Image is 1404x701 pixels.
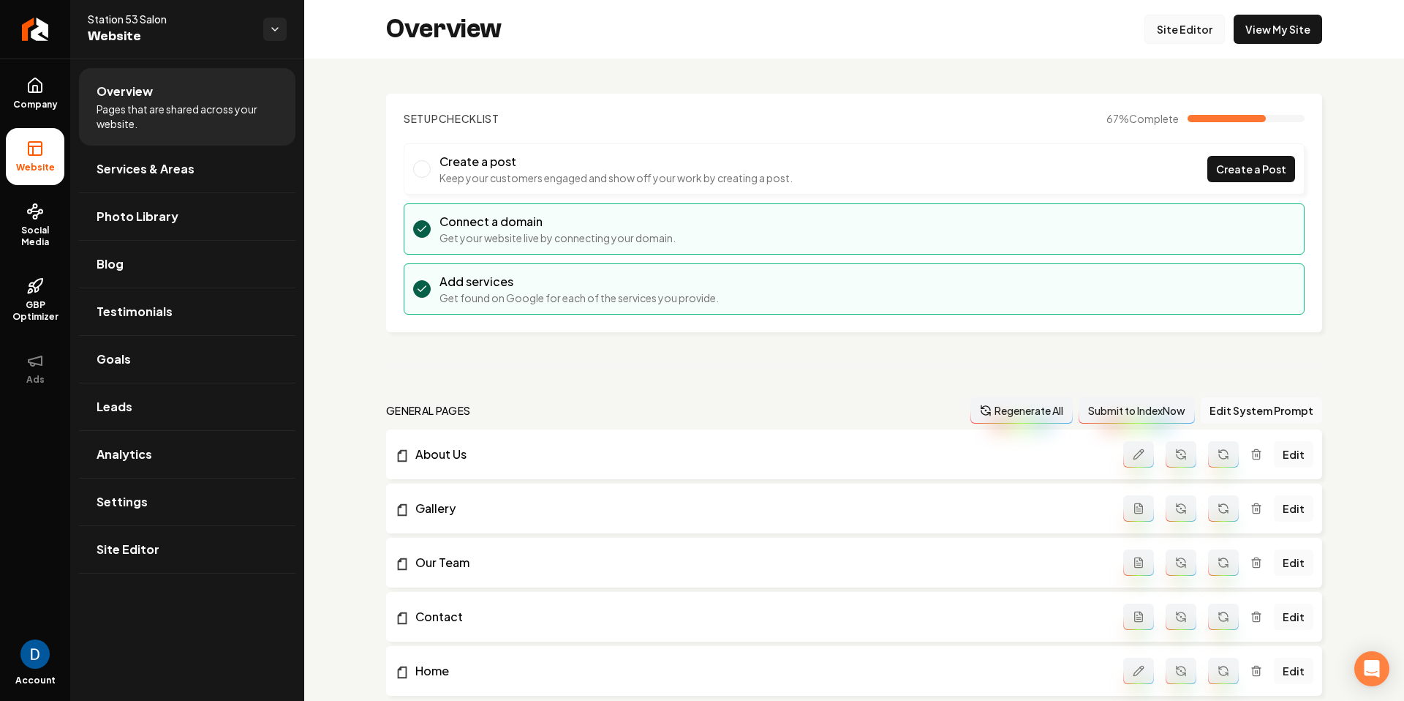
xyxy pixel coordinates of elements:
[1274,441,1313,468] a: Edit
[1274,495,1313,522] a: Edit
[15,675,56,686] span: Account
[6,340,64,397] button: Ads
[1354,651,1389,686] div: Open Intercom Messenger
[79,336,295,383] a: Goals
[1123,441,1154,468] button: Edit admin page prompt
[7,99,64,110] span: Company
[1274,658,1313,684] a: Edit
[97,160,195,178] span: Services & Areas
[6,65,64,122] a: Company
[22,18,49,41] img: Rebolt Logo
[88,12,252,26] span: Station 53 Salon
[1274,604,1313,630] a: Edit
[1129,112,1179,125] span: Complete
[386,403,471,418] h2: general pages
[79,146,295,192] a: Services & Areas
[97,83,153,100] span: Overview
[395,608,1123,626] a: Contact
[88,26,252,47] span: Website
[395,662,1123,680] a: Home
[439,273,719,290] h3: Add services
[1123,495,1154,522] button: Add admin page prompt
[97,102,278,131] span: Pages that are shared across your website.
[1274,550,1313,576] a: Edit
[97,541,159,558] span: Site Editor
[395,554,1123,571] a: Our Team
[79,241,295,288] a: Blog
[97,255,124,273] span: Blog
[439,290,719,305] p: Get found on Google for each of the services you provide.
[1234,15,1322,44] a: View My Site
[1144,15,1225,44] a: Site Editor
[439,170,793,185] p: Keep your customers engaged and show off your work by creating a post.
[10,162,61,173] span: Website
[439,153,793,170] h3: Create a post
[6,299,64,323] span: GBP Optimizer
[6,266,64,334] a: GBP Optimizer
[1201,397,1322,424] button: Edit System Prompt
[1207,156,1295,182] a: Create a Post
[79,288,295,335] a: Testimonials
[1079,397,1195,424] button: Submit to IndexNow
[386,15,502,44] h2: Overview
[395,446,1123,463] a: About Us
[97,493,148,511] span: Settings
[97,208,178,225] span: Photo Library
[79,431,295,478] a: Analytics
[1123,604,1154,630] button: Add admin page prompt
[97,446,152,463] span: Analytics
[1216,162,1286,177] span: Create a Post
[1123,550,1154,576] button: Add admin page prompt
[97,398,132,416] span: Leads
[6,191,64,260] a: Social Media
[97,350,131,368] span: Goals
[79,479,295,525] a: Settings
[20,640,50,669] img: David Rice
[20,640,50,669] button: Open user button
[970,397,1073,424] button: Regenerate All
[439,213,676,230] h3: Connect a domain
[1123,658,1154,684] button: Edit admin page prompt
[20,374,50,386] span: Ads
[79,193,295,240] a: Photo Library
[1106,111,1179,126] span: 67 %
[97,303,173,320] span: Testimonials
[395,500,1123,517] a: Gallery
[404,112,439,125] span: Setup
[6,225,64,248] span: Social Media
[79,526,295,573] a: Site Editor
[404,111,499,126] h2: Checklist
[79,383,295,430] a: Leads
[439,230,676,245] p: Get your website live by connecting your domain.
